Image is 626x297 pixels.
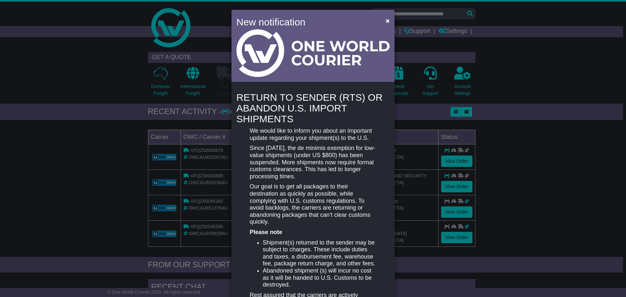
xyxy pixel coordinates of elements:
strong: Please note [250,229,282,235]
h4: RETURN TO SENDER (RTS) OR ABANDON U.S. IMPORT SHIPMENTS [236,92,390,124]
p: Our goal is to get all packages to their destination as quickly as possible, while complying with... [250,183,376,226]
p: Since [DATE], the de minimis exemption for low-value shipments (under US $800) has been suspended... [250,145,376,180]
img: Light [236,29,390,77]
li: Shipment(s) returned to the sender may be subject to charges. These include duties and taxes, a d... [263,239,376,267]
li: Abandoned shipment (s) will incur no cost as it will be handed to U.S. Customs to be destroyed. [263,267,376,289]
span: × [386,17,390,24]
button: Close [382,14,393,27]
h4: New notification [236,15,376,29]
p: We would like to inform you about an important update regarding your shipment(s) to the U.S. [250,127,376,141]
